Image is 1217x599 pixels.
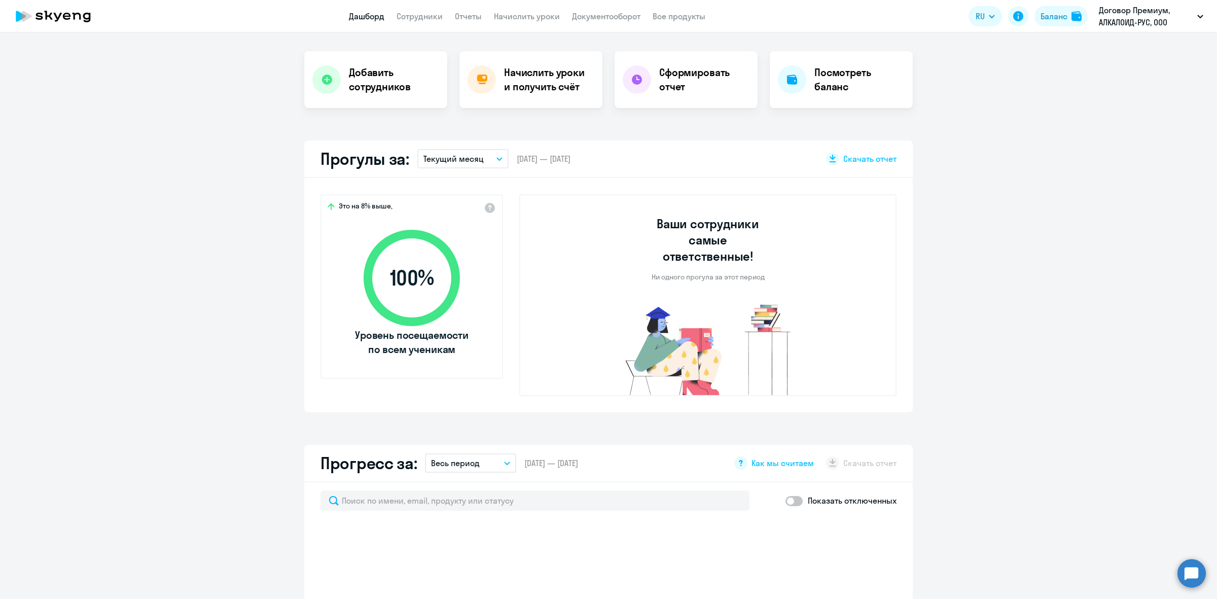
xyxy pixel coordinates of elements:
[843,153,897,164] span: Скачать отчет
[751,457,814,469] span: Как мы считаем
[320,490,749,511] input: Поиск по имени, email, продукту или статусу
[397,11,443,21] a: Сотрудники
[339,201,392,214] span: Это на 8% выше,
[976,10,985,22] span: RU
[431,457,480,469] p: Весь период
[572,11,640,21] a: Документооборот
[969,6,1002,26] button: RU
[349,11,384,21] a: Дашборд
[423,153,484,165] p: Текущий месяц
[808,495,897,507] p: Показать отключенных
[320,453,417,473] h2: Прогресс за:
[1099,4,1193,28] p: Договор Премиум, АЛКАЛОИД-РУС, ООО
[1071,11,1082,21] img: balance
[455,11,482,21] a: Отчеты
[517,153,570,164] span: [DATE] — [DATE]
[425,453,516,473] button: Весь период
[353,328,470,357] span: Уровень посещаемости по всем ученикам
[606,302,810,395] img: no-truants
[504,65,592,94] h4: Начислить уроки и получить счёт
[1041,10,1067,22] div: Баланс
[1034,6,1088,26] button: Балансbalance
[652,272,765,281] p: Ни одного прогула за этот период
[524,457,578,469] span: [DATE] — [DATE]
[349,65,439,94] h4: Добавить сотрудников
[494,11,560,21] a: Начислить уроки
[320,149,409,169] h2: Прогулы за:
[643,216,773,264] h3: Ваши сотрудники самые ответственные!
[353,266,470,290] span: 100 %
[659,65,749,94] h4: Сформировать отчет
[814,65,905,94] h4: Посмотреть баланс
[1094,4,1208,28] button: Договор Премиум, АЛКАЛОИД-РУС, ООО
[417,149,509,168] button: Текущий месяц
[653,11,705,21] a: Все продукты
